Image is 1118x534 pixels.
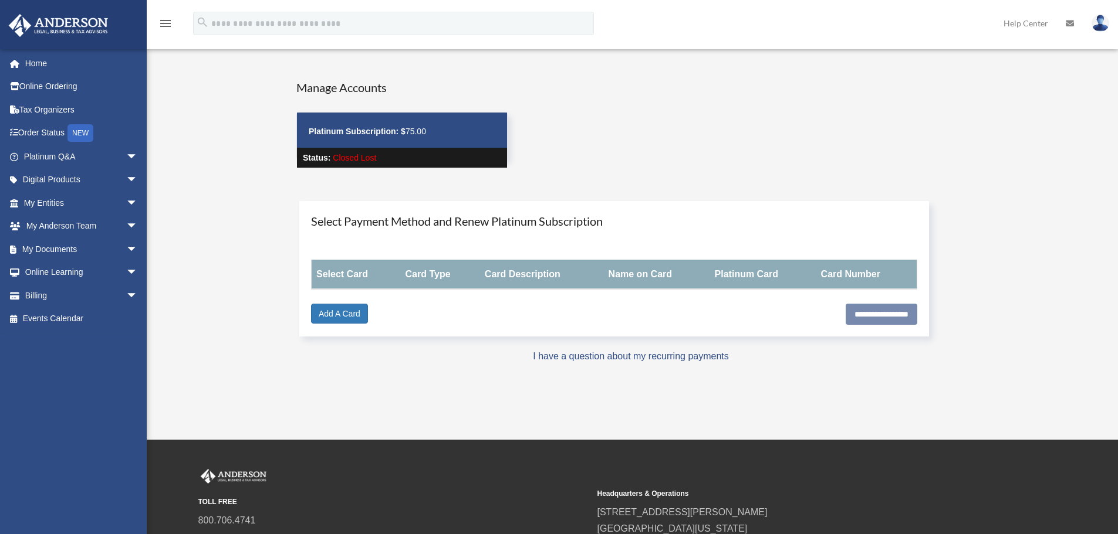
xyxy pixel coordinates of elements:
img: Anderson Advisors Platinum Portal [198,469,269,484]
img: Anderson Advisors Platinum Portal [5,14,112,37]
a: My Documentsarrow_drop_down [8,237,156,261]
h4: Select Payment Method and Renew Platinum Subscription [311,213,917,229]
a: Add A Card [311,304,368,324]
a: [STREET_ADDRESS][PERSON_NAME] [597,507,768,517]
th: Name on Card [604,260,710,289]
a: Online Ordering [8,75,156,98]
i: search [196,16,209,29]
small: Headquarters & Operations [597,488,988,500]
a: 800.706.4741 [198,515,256,525]
th: Card Description [480,260,604,289]
span: arrow_drop_down [126,145,150,169]
a: Home [8,52,156,75]
th: Select Card [312,260,401,289]
a: Events Calendar [8,307,156,331]
th: Platinum Card [710,260,816,289]
span: arrow_drop_down [126,284,150,308]
a: Tax Organizers [8,98,156,121]
a: menu [158,21,173,30]
th: Card Number [816,260,917,289]
th: Card Type [401,260,480,289]
strong: Platinum Subscription: $ [309,127,406,136]
h4: Manage Accounts [296,79,508,96]
a: Digital Productsarrow_drop_down [8,168,156,192]
strong: Status: [303,153,330,162]
a: Online Learningarrow_drop_down [8,261,156,284]
span: arrow_drop_down [126,237,150,261]
span: arrow_drop_down [126,191,150,215]
span: arrow_drop_down [126,215,150,239]
p: 75.00 [309,124,495,139]
span: arrow_drop_down [126,261,150,285]
img: User Pic [1092,15,1109,32]
i: menu [158,16,173,30]
a: Billingarrow_drop_down [8,284,156,307]
a: My Entitiesarrow_drop_down [8,191,156,215]
a: Platinum Q&Aarrow_drop_down [8,145,156,168]
a: I have a question about my recurring payments [533,351,729,361]
div: NEW [67,124,93,142]
span: Closed Lost [333,153,376,162]
span: arrow_drop_down [126,168,150,192]
a: Order StatusNEW [8,121,156,145]
small: TOLL FREE [198,496,589,508]
a: [GEOGRAPHIC_DATA][US_STATE] [597,523,748,533]
a: My Anderson Teamarrow_drop_down [8,215,156,238]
